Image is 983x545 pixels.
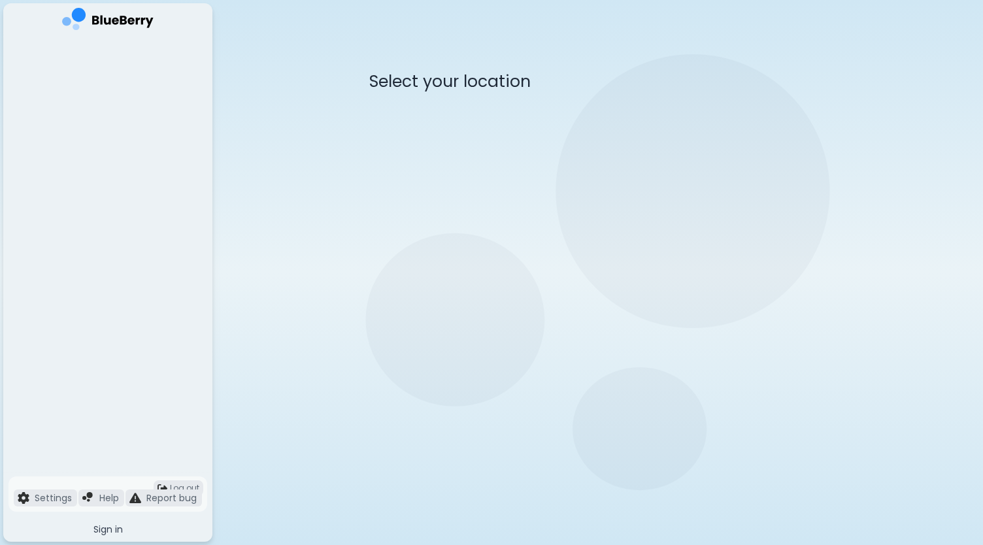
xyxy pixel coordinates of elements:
p: Report bug [146,492,197,504]
p: Select your location [369,71,827,92]
span: Sign in [93,523,123,535]
p: Settings [35,492,72,504]
img: logout [158,484,167,493]
button: Sign in [8,517,207,542]
span: Log out [170,483,199,493]
img: file icon [82,492,94,504]
img: company logo [62,8,154,35]
img: file icon [129,492,141,504]
img: file icon [18,492,29,504]
p: Help [99,492,119,504]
